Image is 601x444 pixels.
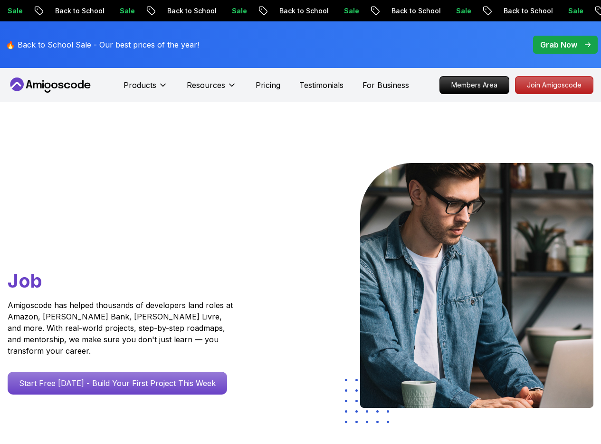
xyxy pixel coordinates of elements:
[124,79,156,91] p: Products
[380,6,444,16] p: Back to School
[360,163,593,408] img: hero
[6,39,199,50] p: 🔥 Back to School Sale - Our best prices of the year!
[43,6,108,16] p: Back to School
[220,6,250,16] p: Sale
[540,39,577,50] p: Grab Now
[556,6,587,16] p: Sale
[363,79,409,91] a: For Business
[8,372,227,395] a: Start Free [DATE] - Build Your First Project This Week
[444,6,475,16] p: Sale
[439,76,509,94] a: Members Area
[256,79,280,91] a: Pricing
[332,6,363,16] p: Sale
[267,6,332,16] p: Back to School
[155,6,220,16] p: Back to School
[124,79,168,98] button: Products
[108,6,138,16] p: Sale
[8,269,42,292] span: Job
[187,79,225,91] p: Resources
[492,6,556,16] p: Back to School
[187,79,237,98] button: Resources
[515,77,593,94] p: Join Amigoscode
[440,77,509,94] p: Members Area
[515,76,593,94] a: Join Amigoscode
[8,163,243,294] h1: Go From Learning to Hired: Master Java, Spring Boot & Cloud Skills That Get You the
[8,299,236,357] p: Amigoscode has helped thousands of developers land roles at Amazon, [PERSON_NAME] Bank, [PERSON_N...
[299,79,343,91] a: Testimonials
